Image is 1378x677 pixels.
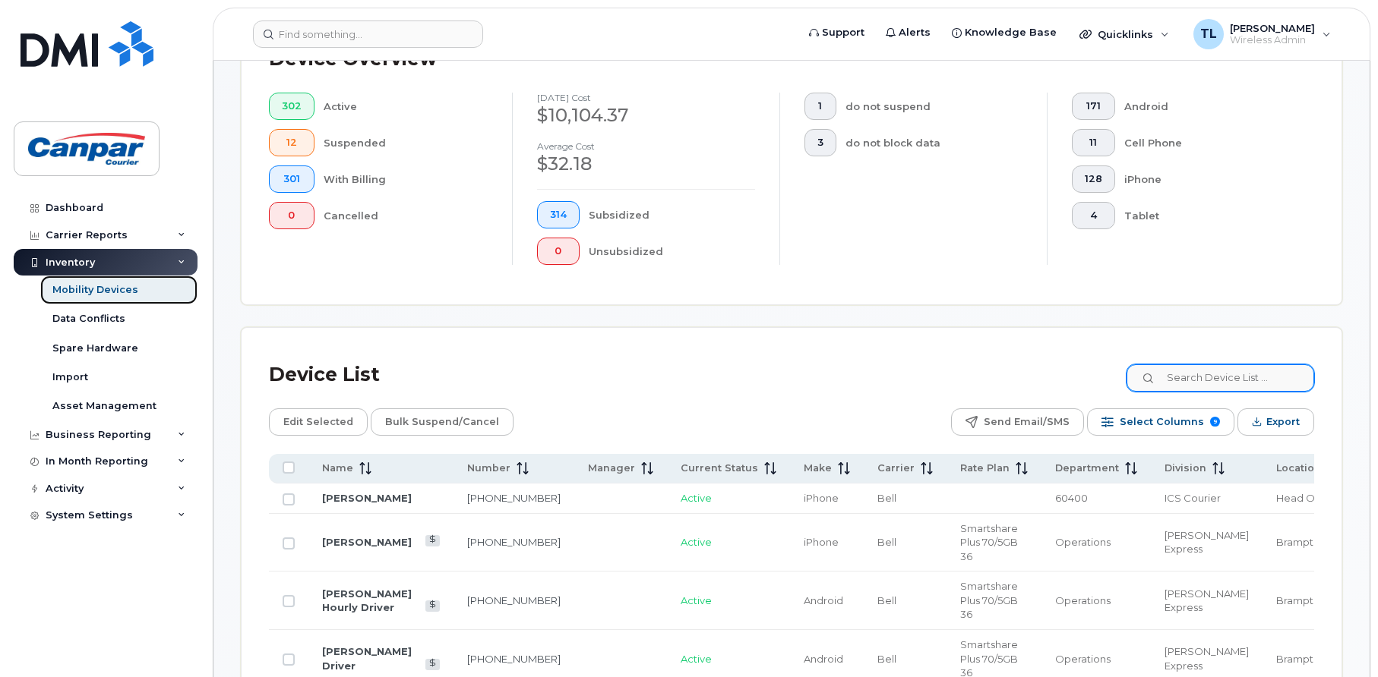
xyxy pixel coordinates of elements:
[322,645,412,672] a: [PERSON_NAME] Driver
[282,100,302,112] span: 302
[1087,408,1234,436] button: Select Columns 9
[1124,165,1291,193] div: iPhone
[550,209,567,221] span: 314
[589,238,756,265] div: Unsubsidized
[960,580,1018,620] span: Smartshare Plus 70/5GB 36
[1165,529,1249,556] span: [PERSON_NAME] Express
[804,536,839,548] span: iPhone
[322,587,412,614] a: [PERSON_NAME] Hourly Driver
[1124,129,1291,156] div: Cell Phone
[681,536,712,548] span: Active
[877,536,896,548] span: Bell
[537,238,580,265] button: 0
[1165,587,1249,614] span: [PERSON_NAME] Express
[1072,202,1115,229] button: 4
[385,411,499,433] span: Bulk Suspend/Cancel
[467,492,561,504] a: [PHONE_NUMBER]
[269,355,380,395] div: Device List
[253,20,483,48] input: Find something...
[537,201,580,228] button: 314
[1200,25,1217,43] span: TL
[537,102,755,128] div: $10,104.37
[1183,19,1342,49] div: Tony Ladriere
[269,93,314,120] button: 302
[1055,492,1088,504] span: 60400
[817,137,823,149] span: 3
[960,461,1010,475] span: Rate Plan
[467,653,561,665] a: [PHONE_NUMBER]
[941,17,1067,48] a: Knowledge Base
[681,461,758,475] span: Current Status
[425,659,440,670] a: View Last Bill
[324,165,488,193] div: With Billing
[283,411,353,433] span: Edit Selected
[269,202,314,229] button: 0
[681,653,712,665] span: Active
[1120,411,1204,433] span: Select Columns
[1124,93,1291,120] div: Android
[804,594,843,606] span: Android
[1072,129,1115,156] button: 11
[1276,594,1326,606] span: Brampton
[269,408,368,436] button: Edit Selected
[804,461,832,475] span: Make
[1230,34,1315,46] span: Wireless Admin
[877,653,896,665] span: Bell
[322,492,412,504] a: [PERSON_NAME]
[425,535,440,546] a: View Last Bill
[269,129,314,156] button: 12
[1072,93,1115,120] button: 171
[1085,209,1102,222] span: 4
[804,93,836,120] button: 1
[965,25,1057,40] span: Knowledge Base
[822,25,864,40] span: Support
[1276,492,1337,504] span: Head Office
[1230,22,1315,34] span: [PERSON_NAME]
[1055,536,1111,548] span: Operations
[322,536,412,548] a: [PERSON_NAME]
[1210,417,1220,427] span: 9
[425,600,440,612] a: View Last Bill
[681,594,712,606] span: Active
[537,93,755,102] h4: [DATE] cost
[588,461,635,475] span: Manager
[1069,19,1180,49] div: Quicklinks
[817,100,823,112] span: 1
[1165,492,1221,504] span: ICS Courier
[1237,408,1314,436] button: Export
[960,522,1018,562] span: Smartshare Plus 70/5GB 36
[1098,28,1153,40] span: Quicklinks
[324,129,488,156] div: Suspended
[1085,173,1102,185] span: 128
[467,594,561,606] a: [PHONE_NUMBER]
[1276,536,1326,548] span: Brampton
[1276,461,1321,475] span: Location
[324,93,488,120] div: Active
[589,201,756,228] div: Subsidized
[269,165,314,193] button: 301
[467,461,510,475] span: Number
[1055,653,1111,665] span: Operations
[550,245,567,257] span: 0
[804,492,839,504] span: iPhone
[1276,653,1326,665] span: Brampton
[1085,137,1102,149] span: 11
[324,202,488,229] div: Cancelled
[1127,364,1314,392] input: Search Device List ...
[798,17,875,48] a: Support
[467,536,561,548] a: [PHONE_NUMBER]
[877,492,896,504] span: Bell
[951,408,1084,436] button: Send Email/SMS
[877,594,896,606] span: Bell
[537,141,755,151] h4: Average cost
[804,653,843,665] span: Android
[282,173,302,185] span: 301
[845,129,1023,156] div: do not block data
[1165,461,1206,475] span: Division
[875,17,941,48] a: Alerts
[1085,100,1102,112] span: 171
[804,129,836,156] button: 3
[537,151,755,177] div: $32.18
[1266,411,1300,433] span: Export
[1055,461,1119,475] span: Department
